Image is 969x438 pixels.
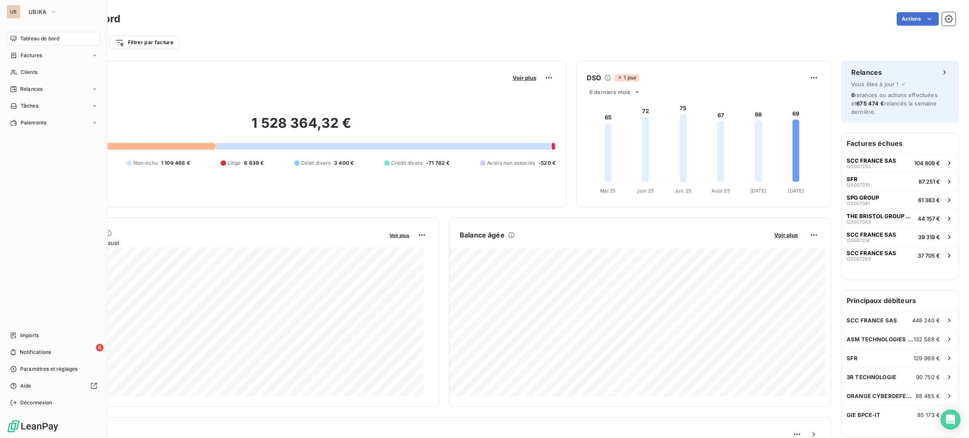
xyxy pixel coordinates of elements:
[918,215,940,222] span: 44 157 €
[133,159,158,167] span: Non-échu
[847,374,896,380] span: 3R TECHNOLOGIE
[847,317,897,324] span: SCC FRANCE SAS
[847,201,870,206] span: I25007361
[842,190,958,209] button: SPG GROUPI2500736161 383 €
[7,420,59,433] img: Logo LeanPay
[918,197,940,203] span: 61 383 €
[20,399,53,406] span: Déconnexion
[600,188,616,194] tspan: Mai 25
[426,159,450,167] span: -71 782 €
[20,332,39,339] span: Imports
[847,238,870,243] span: I25007214
[487,159,535,167] span: Avoirs non associés
[7,379,101,393] a: Aide
[788,188,804,194] tspan: [DATE]
[847,182,870,187] span: I25007310
[110,36,179,49] button: Filtrer par facture
[913,336,940,343] span: 132 588 €
[847,250,896,256] span: SCC FRANCE SAS
[940,409,961,430] div: Open Intercom Messenger
[847,393,916,399] span: ORANGE CYBERDEFENSE [GEOGRAPHIC_DATA]
[513,74,536,81] span: Voir plus
[29,8,47,15] span: UBIKA
[842,290,958,311] h6: Principaux débiteurs
[847,213,914,219] span: THE BRISTOL GROUP DEUTSCHLAND GMBH
[589,89,630,95] span: 6 derniers mois
[389,232,409,238] span: Voir plus
[614,74,639,82] span: 1 jour
[916,374,940,380] span: 90 750 €
[772,231,800,239] button: Voir plus
[228,159,241,167] span: Litige
[7,5,20,18] div: UB
[460,230,505,240] h6: Balance âgée
[842,246,958,264] button: SCC FRANCE SASI2500726937 705 €
[856,100,884,107] span: 675 474 €
[21,69,37,76] span: Clients
[20,348,51,356] span: Notifications
[842,153,958,172] button: SCC FRANCE SASI25007252104 809 €
[675,188,691,194] tspan: Juil. 25
[20,365,77,373] span: Paramètres et réglages
[847,231,896,238] span: SCC FRANCE SAS
[842,227,958,246] button: SCC FRANCE SASI2500721439 319 €
[510,74,539,82] button: Voir plus
[918,234,940,240] span: 39 319 €
[916,393,940,399] span: 88 485 €
[847,194,879,201] span: SPG GROUP
[48,238,384,247] span: Chiffre d'affaires mensuel
[334,159,354,167] span: 3 400 €
[387,231,412,239] button: Voir plus
[712,188,730,194] tspan: Août 25
[96,344,103,351] span: 6
[847,412,881,418] span: GIE BPCE-IT
[847,219,871,224] span: I25007362
[918,252,940,259] span: 37 705 €
[21,52,42,59] span: Factures
[847,256,871,261] span: I25007269
[842,172,958,190] button: SFRI2500731087 251 €
[847,355,858,361] span: SFR
[842,133,958,153] h6: Factures échues
[917,412,940,418] span: 85 173 €
[919,178,940,185] span: 87 251 €
[538,159,556,167] span: -520 €
[301,159,331,167] span: Débit divers
[847,164,871,169] span: I25007252
[851,92,855,98] span: 6
[897,12,939,26] button: Actions
[391,159,423,167] span: Crédit divers
[48,115,556,140] h2: 1 528 364,32 €
[21,102,38,110] span: Tâches
[914,160,940,166] span: 104 809 €
[913,355,940,361] span: 129 969 €
[774,232,798,238] span: Voir plus
[21,119,46,127] span: Paiements
[851,92,937,115] span: relances ou actions effectuées et relancés la semaine dernière.
[847,176,858,182] span: SFR
[20,382,32,390] span: Aide
[750,188,766,194] tspan: [DATE]
[842,209,958,227] button: THE BRISTOL GROUP DEUTSCHLAND GMBHI2500736244 157 €
[20,35,59,42] span: Tableau de bord
[912,317,940,324] span: 448 240 €
[587,73,601,83] h6: DSO
[851,81,898,87] span: Vous êtes à jour !
[847,157,896,164] span: SCC FRANCE SAS
[20,85,42,93] span: Relances
[851,67,882,77] h6: Relances
[161,159,190,167] span: 1 109 466 €
[847,336,913,343] span: ASM TECHNOLOGIES SAS
[637,188,654,194] tspan: Juin 25
[244,159,264,167] span: 8 839 €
